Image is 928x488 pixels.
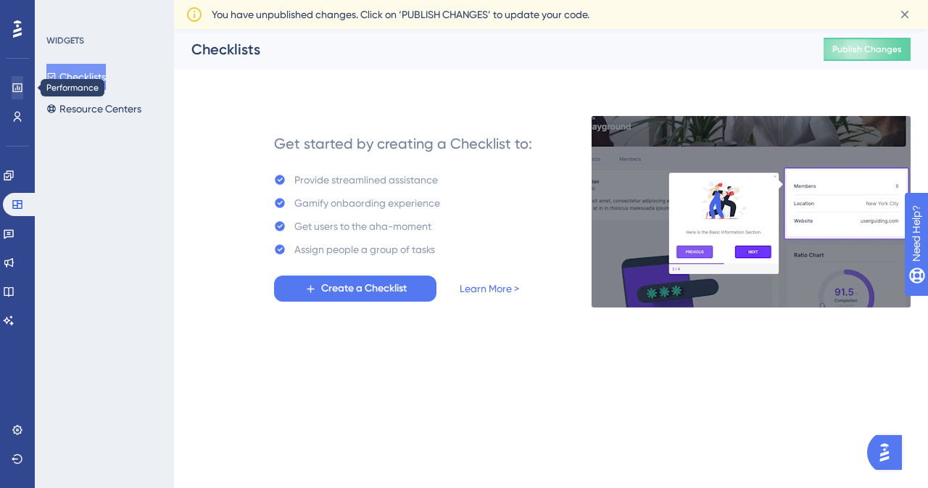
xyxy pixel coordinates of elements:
[274,133,532,154] div: Get started by creating a Checklist to:
[867,431,911,474] iframe: UserGuiding AI Assistant Launcher
[191,39,787,59] div: Checklists
[294,171,438,189] div: Provide streamlined assistance
[46,35,84,46] div: WIDGETS
[832,44,902,55] span: Publish Changes
[294,241,435,258] div: Assign people a group of tasks
[34,4,91,21] span: Need Help?
[294,218,431,235] div: Get users to the aha-moment
[46,96,141,122] button: Resource Centers
[824,38,911,61] button: Publish Changes
[212,6,589,23] span: You have unpublished changes. Click on ‘PUBLISH CHANGES’ to update your code.
[274,276,436,302] button: Create a Checklist
[591,115,911,308] img: e28e67207451d1beac2d0b01ddd05b56.gif
[46,64,106,90] button: Checklists
[321,280,407,297] span: Create a Checklist
[294,194,440,212] div: Gamify onbaording experience
[460,280,519,297] a: Learn More >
